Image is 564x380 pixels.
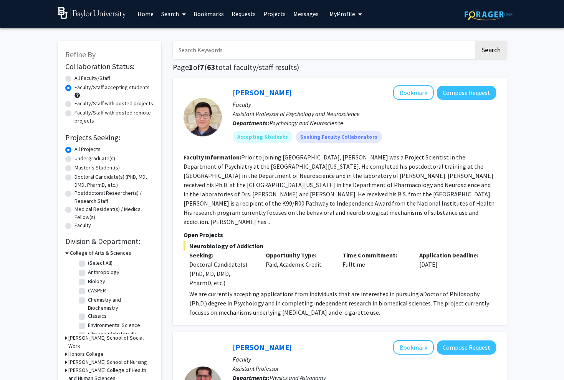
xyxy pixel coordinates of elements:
span: Doctor of Philosophy (Ph.D.) degree in Psychology and in completing independent research in biome... [189,290,489,316]
p: Open Projects [184,230,496,239]
h2: Collaboration Status: [65,62,154,71]
span: 7 [200,62,204,72]
label: CASPER [88,287,106,295]
div: Fulltime [337,251,413,287]
div: Paid, Academic Credit [260,251,337,287]
span: Refine By [65,50,96,59]
label: Biology [88,277,105,285]
button: Add Jacques Nguyen to Bookmarks [393,85,434,100]
h3: Honors College [68,350,104,358]
label: Undergraduate(s) [74,154,115,163]
span: Psychology and Neuroscience [270,119,343,127]
label: (Select All) [88,259,112,267]
button: Compose Request to Jacques Nguyen [437,86,496,100]
label: Faculty/Staff accepting students [74,83,150,91]
a: Search [157,0,190,27]
label: Faculty/Staff with posted projects [74,100,153,108]
label: Classics [88,312,107,320]
a: [PERSON_NAME] [233,88,292,97]
h3: College of Arts & Sciences [70,249,131,257]
div: [DATE] [413,251,490,287]
h2: Division & Department: [65,237,154,246]
label: Faculty/Staff with posted remote projects [74,109,154,125]
label: Environmental Science [88,321,140,329]
p: Assistant Professor of Psychology and Neuroscience [233,109,496,118]
p: Faculty [233,355,496,364]
span: Neurobiology of Addiction [184,241,496,251]
label: Anthropology [88,268,119,276]
img: Baylor University Logo [58,7,126,19]
h1: Page of ( total faculty/staff results) [173,63,507,72]
h3: [PERSON_NAME] School of Nursing [68,358,147,366]
img: ForagerOne Logo [465,8,513,20]
h2: Projects Seeking: [65,133,154,142]
p: Seeking: [189,251,255,260]
p: Application Deadline: [419,251,485,260]
mat-chip: Seeking Faculty Collaborators [296,131,382,143]
a: Home [134,0,157,27]
label: All Projects [74,145,101,153]
label: Master's Student(s) [74,164,120,172]
span: 63 [207,62,215,72]
p: Opportunity Type: [266,251,331,260]
label: Chemistry and Biochemistry [88,296,152,312]
label: Doctoral Candidate(s) (PhD, MD, DMD, PharmD, etc.) [74,173,154,189]
a: Bookmarks [190,0,228,27]
a: Projects [260,0,289,27]
input: Search Keywords [173,41,474,59]
span: 1 [189,62,193,72]
button: Compose Request to Jon Wilson [437,340,496,355]
label: Postdoctoral Researcher(s) / Research Staff [74,189,154,205]
label: Medical Resident(s) / Medical Fellow(s) [74,205,154,221]
a: Messages [289,0,323,27]
label: Film and Digital Media [88,330,137,339]
p: Faculty [233,100,496,109]
a: Requests [228,0,260,27]
label: Faculty [74,221,91,229]
button: Add Jon Wilson to Bookmarks [393,340,434,355]
p: Assistant Professor [233,364,496,373]
p: Time Commitment: [342,251,408,260]
mat-chip: Accepting Students [233,131,293,143]
b: Faculty Information: [184,153,241,161]
button: Search [475,41,507,59]
iframe: Chat [6,345,33,374]
a: [PERSON_NAME] [233,342,292,352]
span: My Profile [329,10,355,18]
h3: [PERSON_NAME] School of Social Work [68,334,154,350]
fg-read-more: Prior to joining [GEOGRAPHIC_DATA], [PERSON_NAME] was a Project Scientist in the Department of Ps... [184,153,496,226]
b: Departments: [233,119,270,127]
div: Doctoral Candidate(s) (PhD, MD, DMD, PharmD, etc.) [189,260,255,287]
label: All Faculty/Staff [74,74,110,82]
p: We are currently accepting applications from individuals that are interested in pursuing a [189,289,496,317]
